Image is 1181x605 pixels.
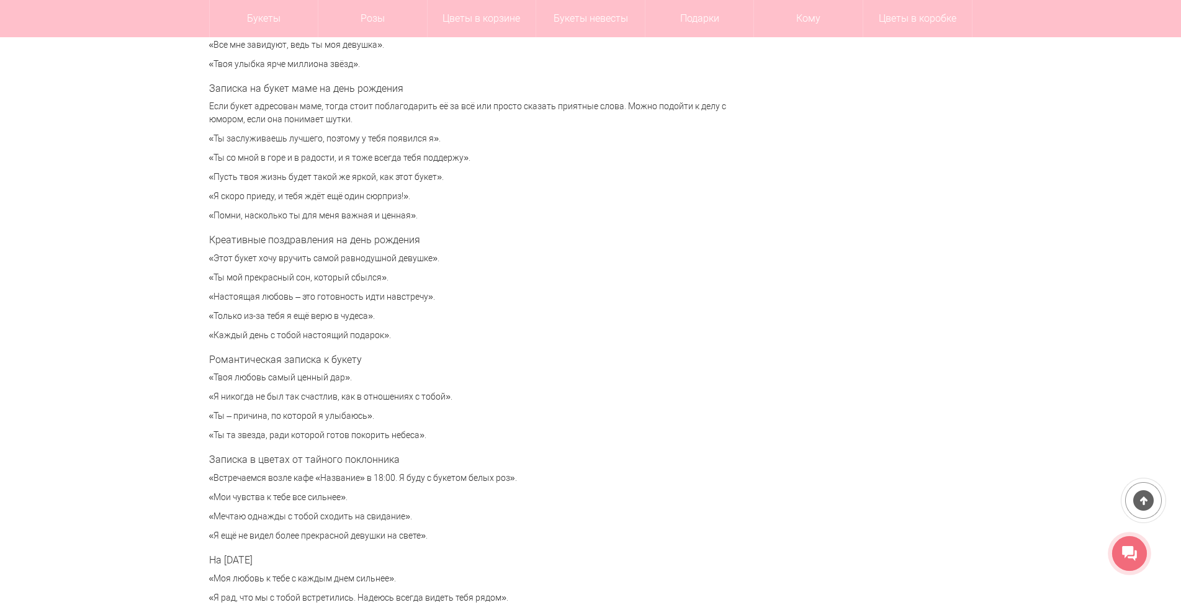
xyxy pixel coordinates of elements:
[209,572,737,585] p: «Моя любовь к тебе с каждым днем сильнее».
[209,591,737,604] p: «Я рад, что мы с тобой встретились. Надеюсь всегда видеть тебя рядом».
[209,190,737,203] p: «Я скоро приеду, и тебя ждёт ещё один сюрприз!».
[209,171,737,184] p: «Пусть твоя жизнь будет такой же яркой, как этот букет».
[209,209,737,222] p: «Помни, насколько ты для меня важная и ценная».
[209,252,737,265] p: «Этот букет хочу вручить самой равнодушной девушке».
[209,38,737,52] p: «Все мне завидуют, ведь ты моя девушка».
[209,555,737,566] h3: На [DATE]
[209,510,737,523] p: «Мечтаю однажды с тобой сходить на свидание».
[209,83,737,94] h3: Записка на букет маме на день рождения
[209,390,737,403] p: «Я никогда не был так счастлив, как в отношениях с тобой».
[209,491,737,504] p: «Мои чувства к тебе все сильнее».
[209,410,737,423] p: «Ты – причина, по которой я улыбаюсь».
[209,100,737,126] p: Если букет адресован маме, тогда стоит поблагодарить её за всё или просто сказать приятные слова....
[209,58,737,71] p: «Твоя улыбка ярче миллиона звёзд».
[209,529,737,542] p: «Я ещё не видел более прекрасной девушки на свете».
[209,132,737,145] p: «Ты заслуживаешь лучшего, поэтому у тебя появился я».
[209,310,737,323] p: «Только из-за тебя я ещё верю в чудеса».
[209,472,737,485] p: «Встречаемся возле кафе «Название» в 18:00. Я буду с букетом белых роз».
[209,329,737,342] p: «Каждый день с тобой настоящий подарок».
[209,371,737,384] p: «Твоя любовь самый ценный дар».
[209,271,737,284] p: «Ты мой прекрасный сон, который сбылся».
[209,454,737,465] h3: Записка в цветах от тайного поклонника
[209,151,737,164] p: «Ты со мной в горе и в радости, и я тоже всегда тебя поддержу».
[209,235,737,246] h3: Креативные поздравления на день рождения
[209,429,737,442] p: «Ты та звезда, ради которой готов покорить небеса».
[209,354,737,365] h3: Романтическая записка к букету
[209,290,737,303] p: «Настоящая любовь – это готовность идти навстречу».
